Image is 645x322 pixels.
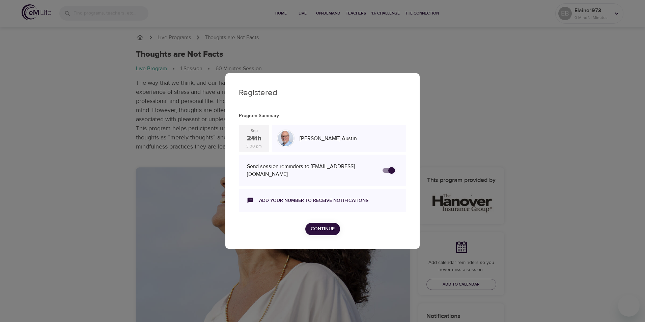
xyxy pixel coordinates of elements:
[251,128,258,134] div: Sep
[297,132,403,145] div: [PERSON_NAME] Austin
[247,134,261,143] div: 24th
[305,223,340,235] button: Continue
[259,197,368,204] a: Add your number to receive notifications
[311,225,335,233] span: Continue
[239,112,406,119] p: Program Summary
[246,143,262,149] div: 3:00 pm
[239,87,406,99] p: Registered
[247,163,376,178] div: Send session reminders to [EMAIL_ADDRESS][DOMAIN_NAME]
